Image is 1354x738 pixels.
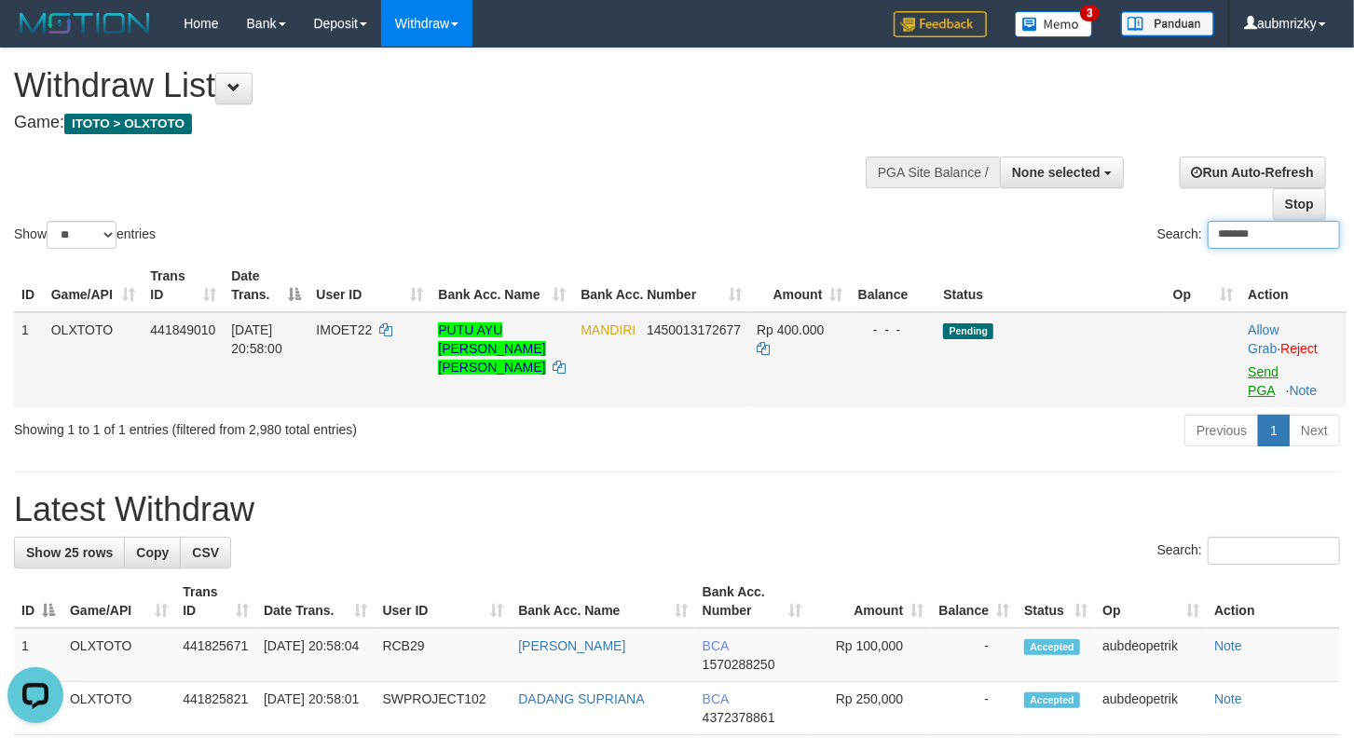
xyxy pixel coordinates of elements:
[866,157,1000,188] div: PGA Site Balance /
[1015,11,1093,37] img: Button%20Memo.svg
[1012,165,1101,180] span: None selected
[14,628,62,682] td: 1
[1280,341,1318,356] a: Reject
[14,114,884,132] h4: Game:
[14,413,550,439] div: Showing 1 to 1 of 1 entries (filtered from 2,980 total entries)
[1095,575,1207,628] th: Op: activate to sort column ascending
[1208,537,1340,565] input: Search:
[124,537,181,568] a: Copy
[573,259,749,312] th: Bank Acc. Number: activate to sort column ascending
[431,259,573,312] th: Bank Acc. Name: activate to sort column ascending
[1121,11,1214,36] img: panduan.png
[143,259,224,312] th: Trans ID: activate to sort column ascending
[438,322,545,375] a: PUTU AYU [PERSON_NAME] [PERSON_NAME]
[1024,692,1080,708] span: Accepted
[256,628,375,682] td: [DATE] 20:58:04
[1240,259,1347,312] th: Action
[1095,682,1207,735] td: aubdeopetrik
[1208,221,1340,249] input: Search:
[375,628,511,682] td: RCB29
[316,322,372,337] span: IMOET22
[1080,5,1100,21] span: 3
[518,691,644,706] a: DADANG SUPRIANA
[1290,383,1318,398] a: Note
[14,312,44,407] td: 1
[7,7,63,63] button: Open LiveChat chat widget
[809,575,931,628] th: Amount: activate to sort column ascending
[1095,628,1207,682] td: aubdeopetrik
[1248,322,1280,356] span: ·
[936,259,1165,312] th: Status
[511,575,694,628] th: Bank Acc. Name: activate to sort column ascending
[375,575,511,628] th: User ID: activate to sort column ascending
[757,322,824,337] span: Rp 400.000
[1248,322,1279,356] a: Allow Grab
[931,682,1017,735] td: -
[1180,157,1326,188] a: Run Auto-Refresh
[931,628,1017,682] td: -
[175,682,256,735] td: 441825821
[749,259,850,312] th: Amount: activate to sort column ascending
[14,491,1340,528] h1: Latest Withdraw
[136,545,169,560] span: Copy
[44,312,144,407] td: OLXTOTO
[180,537,231,568] a: CSV
[224,259,308,312] th: Date Trans.: activate to sort column descending
[14,575,62,628] th: ID: activate to sort column descending
[1017,575,1095,628] th: Status: activate to sort column ascending
[1248,364,1279,398] a: Send PGA
[256,682,375,735] td: [DATE] 20:58:01
[1184,415,1259,446] a: Previous
[581,322,636,337] span: MANDIRI
[858,321,929,339] div: - - -
[375,682,511,735] td: SWPROJECT102
[894,11,987,37] img: Feedback.jpg
[64,114,192,134] span: ITOTO > OLXTOTO
[931,575,1017,628] th: Balance: activate to sort column ascending
[703,710,775,725] span: Copy 4372378861 to clipboard
[14,9,156,37] img: MOTION_logo.png
[647,322,741,337] span: Copy 1450013172677 to clipboard
[256,575,375,628] th: Date Trans.: activate to sort column ascending
[1207,575,1340,628] th: Action
[175,628,256,682] td: 441825671
[1240,312,1347,407] td: ·
[1214,691,1242,706] a: Note
[695,575,809,628] th: Bank Acc. Number: activate to sort column ascending
[518,638,625,653] a: [PERSON_NAME]
[26,545,113,560] span: Show 25 rows
[175,575,256,628] th: Trans ID: activate to sort column ascending
[1289,415,1340,446] a: Next
[943,323,993,339] span: Pending
[1024,639,1080,655] span: Accepted
[1157,221,1340,249] label: Search:
[703,657,775,672] span: Copy 1570288250 to clipboard
[809,628,931,682] td: Rp 100,000
[1157,537,1340,565] label: Search:
[14,537,125,568] a: Show 25 rows
[14,67,884,104] h1: Withdraw List
[703,638,729,653] span: BCA
[1214,638,1242,653] a: Note
[62,682,175,735] td: OLXTOTO
[1273,188,1326,220] a: Stop
[809,682,931,735] td: Rp 250,000
[851,259,937,312] th: Balance
[703,691,729,706] span: BCA
[1258,415,1290,446] a: 1
[62,575,175,628] th: Game/API: activate to sort column ascending
[14,259,44,312] th: ID
[1166,259,1241,312] th: Op: activate to sort column ascending
[231,322,282,356] span: [DATE] 20:58:00
[47,221,116,249] select: Showentries
[62,628,175,682] td: OLXTOTO
[192,545,219,560] span: CSV
[14,221,156,249] label: Show entries
[44,259,144,312] th: Game/API: activate to sort column ascending
[308,259,431,312] th: User ID: activate to sort column ascending
[1000,157,1124,188] button: None selected
[150,322,215,337] span: 441849010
